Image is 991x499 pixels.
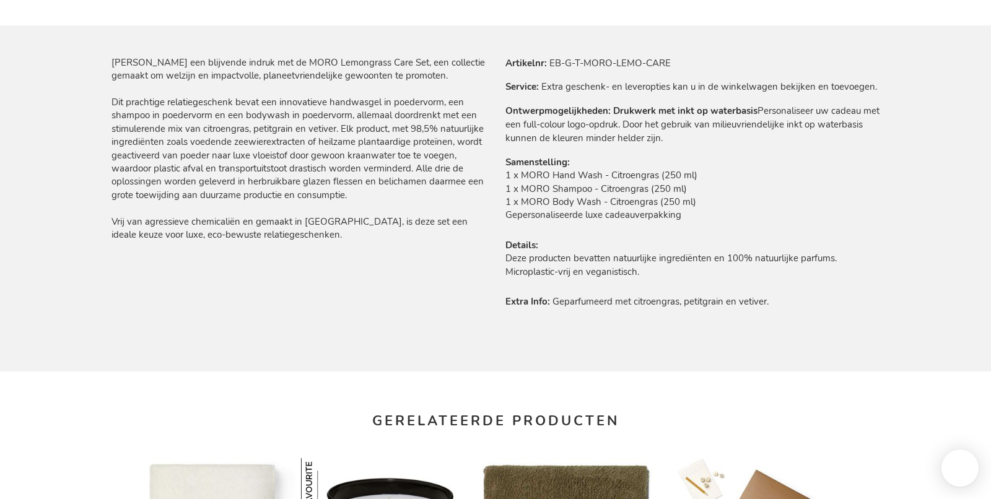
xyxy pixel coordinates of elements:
[941,449,979,487] iframe: belco-activator-frame
[111,56,486,242] div: [PERSON_NAME] een blijvende indruk met de MORO Lemongrass Care Set, een collectie gemaakt om welz...
[372,412,619,430] strong: Gerelateerde producten
[505,252,880,285] td: Deze producten bevatten natuurlijke ingrediënten en 100% natuurlijke parfums. Microplastic-vrij e...
[505,169,880,228] td: 1 x MORO Hand Wash - Citroengras (250 ml) 1 x MORO Shampoo - Citroengras (250 ml) 1 x MORO Body W...
[613,105,757,117] strong: Drukwerk met inkt op waterbasis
